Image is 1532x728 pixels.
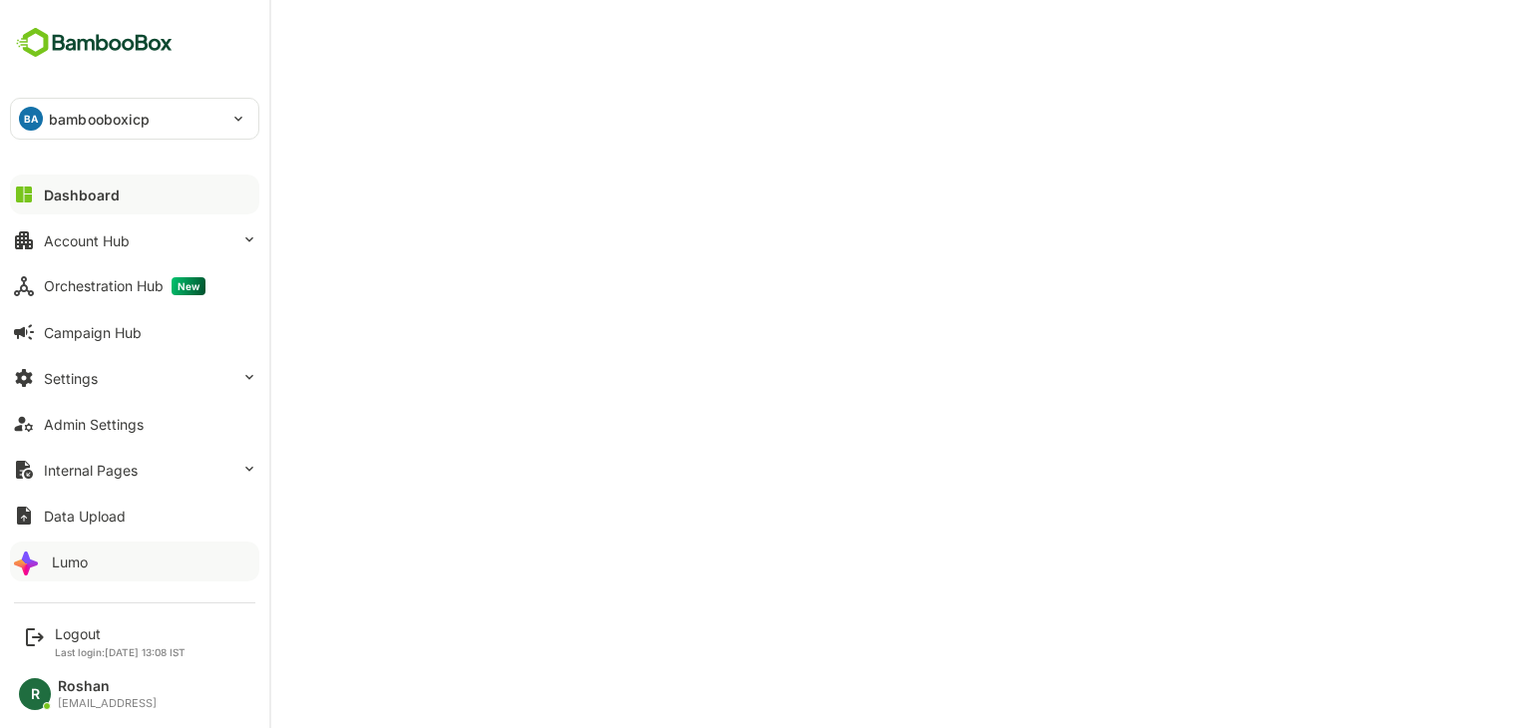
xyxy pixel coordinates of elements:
button: Lumo [10,542,259,581]
span: New [172,277,205,295]
div: Dashboard [44,186,120,203]
img: BambooboxFullLogoMark.5f36c76dfaba33ec1ec1367b70bb1252.svg [10,24,179,62]
div: R [19,678,51,710]
button: Settings [10,358,259,398]
p: Last login: [DATE] 13:08 IST [55,646,186,658]
button: Internal Pages [10,450,259,490]
div: Internal Pages [44,462,138,479]
button: Data Upload [10,496,259,536]
button: Account Hub [10,220,259,260]
div: Roshan [58,678,157,695]
div: Orchestration Hub [44,277,205,295]
div: Campaign Hub [44,324,142,341]
div: Data Upload [44,508,126,525]
div: BA [19,107,43,131]
button: Admin Settings [10,404,259,444]
button: Campaign Hub [10,312,259,352]
button: Orchestration HubNew [10,266,259,306]
div: Logout [55,625,186,642]
div: Settings [44,370,98,387]
button: Dashboard [10,175,259,214]
div: Account Hub [44,232,130,249]
div: [EMAIL_ADDRESS] [58,697,157,710]
p: bambooboxicp [49,109,151,130]
div: Lumo [52,553,88,570]
div: Admin Settings [44,416,144,433]
div: BAbambooboxicp [11,99,258,139]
